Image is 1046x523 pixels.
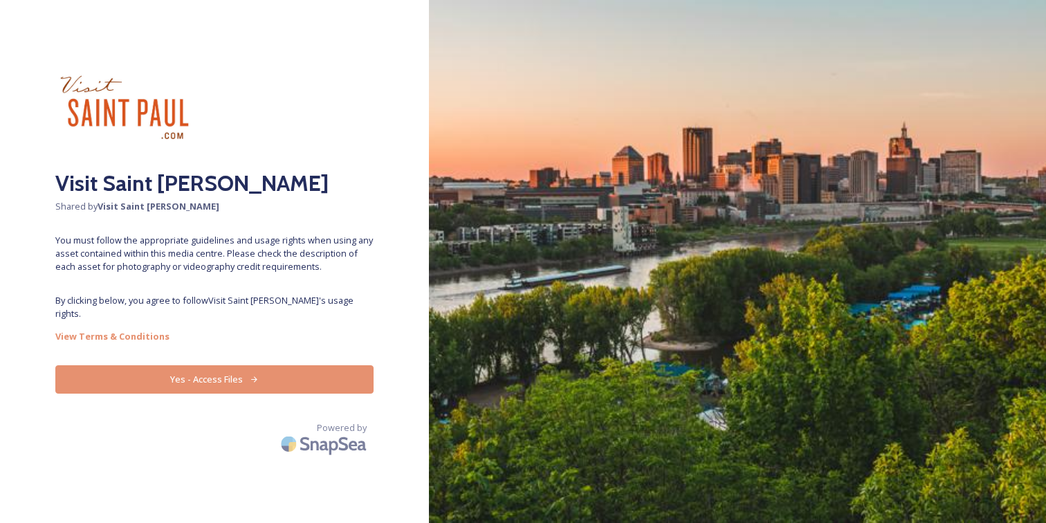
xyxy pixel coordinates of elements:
[55,200,374,213] span: Shared by
[55,365,374,394] button: Yes - Access Files
[55,330,169,342] strong: View Terms & Conditions
[277,428,374,460] img: SnapSea Logo
[98,200,219,212] strong: Visit Saint [PERSON_NAME]
[55,167,374,200] h2: Visit Saint [PERSON_NAME]
[55,55,194,160] img: visit_sp.jpg
[55,294,374,320] span: By clicking below, you agree to follow Visit Saint [PERSON_NAME] 's usage rights.
[55,328,374,345] a: View Terms & Conditions
[317,421,367,434] span: Powered by
[55,234,374,274] span: You must follow the appropriate guidelines and usage rights when using any asset contained within...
